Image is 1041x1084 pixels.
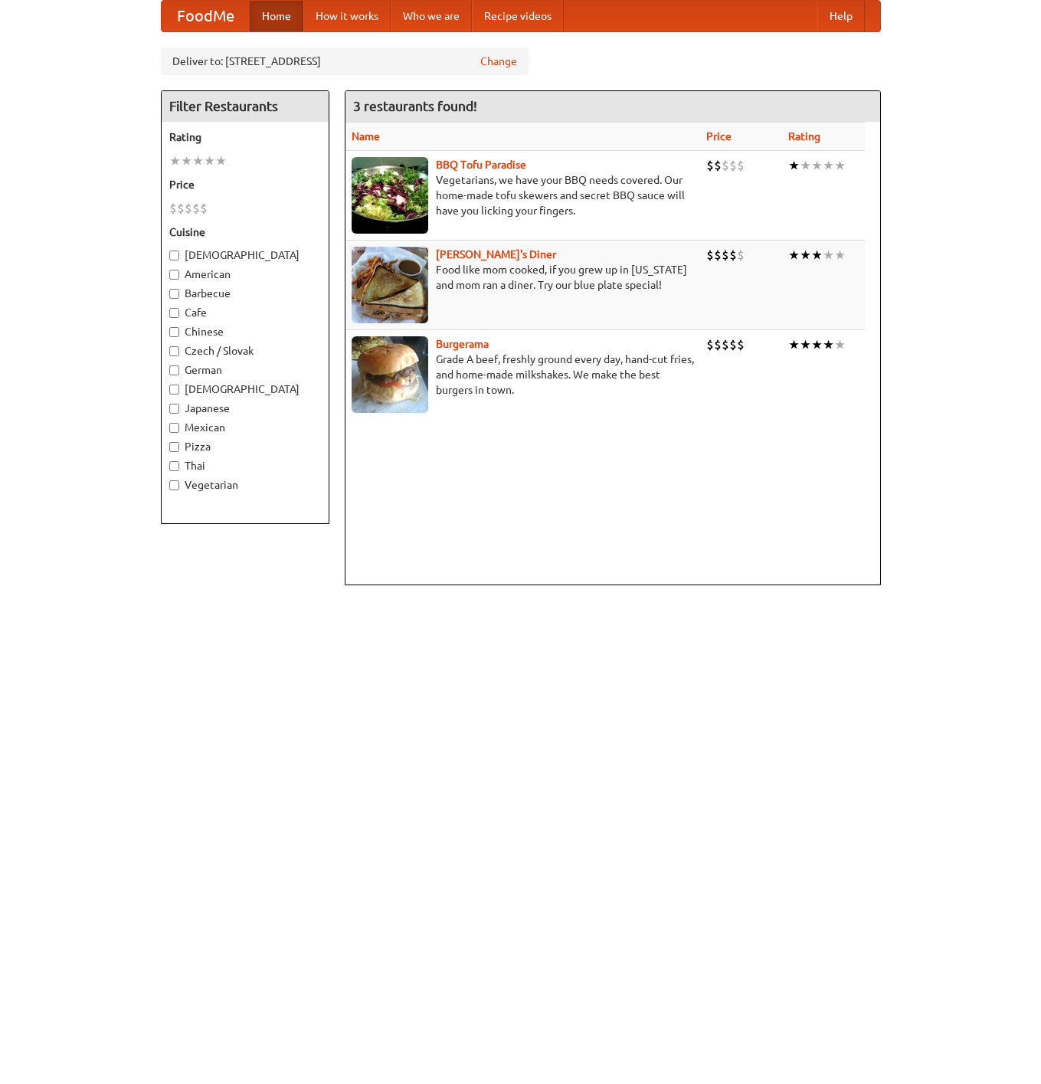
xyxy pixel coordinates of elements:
a: Change [480,54,517,69]
ng-pluralize: 3 restaurants found! [353,99,477,113]
li: $ [737,247,745,264]
li: $ [714,157,722,174]
label: Vegetarian [169,477,321,493]
li: $ [737,157,745,174]
li: ★ [192,152,204,169]
a: How it works [303,1,391,31]
p: Grade A beef, freshly ground every day, hand-cut fries, and home-made milkshakes. We make the bes... [352,352,694,398]
a: FoodMe [162,1,250,31]
li: ★ [811,247,823,264]
label: American [169,267,321,282]
li: $ [737,336,745,353]
li: ★ [800,247,811,264]
a: Price [706,130,732,142]
input: Barbecue [169,289,179,299]
li: $ [177,200,185,217]
li: ★ [834,336,846,353]
li: ★ [823,247,834,264]
input: [DEMOGRAPHIC_DATA] [169,251,179,260]
li: $ [729,247,737,264]
li: ★ [800,336,811,353]
li: $ [722,247,729,264]
label: Japanese [169,401,321,416]
h5: Rating [169,129,321,145]
li: $ [729,157,737,174]
li: $ [200,200,208,217]
li: $ [714,247,722,264]
li: $ [706,157,714,174]
a: Rating [788,130,820,142]
h5: Cuisine [169,224,321,240]
li: $ [714,336,722,353]
input: [DEMOGRAPHIC_DATA] [169,385,179,395]
li: ★ [215,152,227,169]
li: $ [706,247,714,264]
a: Who we are [391,1,472,31]
a: Help [817,1,865,31]
label: [DEMOGRAPHIC_DATA] [169,247,321,263]
p: Vegetarians, we have your BBQ needs covered. Our home-made tofu skewers and secret BBQ sauce will... [352,172,694,218]
li: ★ [811,336,823,353]
div: Deliver to: [STREET_ADDRESS] [161,47,529,75]
li: $ [706,336,714,353]
li: ★ [823,157,834,174]
input: Vegetarian [169,480,179,490]
a: [PERSON_NAME]'s Diner [436,248,556,260]
p: Food like mom cooked, if you grew up in [US_STATE] and mom ran a diner. Try our blue plate special! [352,262,694,293]
a: BBQ Tofu Paradise [436,159,526,171]
h4: Filter Restaurants [162,91,329,122]
li: $ [722,157,729,174]
li: ★ [834,247,846,264]
a: Burgerama [436,338,489,350]
label: Mexican [169,420,321,435]
li: ★ [834,157,846,174]
input: Thai [169,461,179,471]
li: ★ [811,157,823,174]
input: German [169,365,179,375]
li: ★ [204,152,215,169]
input: Japanese [169,404,179,414]
li: $ [185,200,192,217]
li: ★ [800,157,811,174]
li: ★ [823,336,834,353]
label: Barbecue [169,286,321,301]
label: Czech / Slovak [169,343,321,359]
li: ★ [788,336,800,353]
li: $ [722,336,729,353]
label: [DEMOGRAPHIC_DATA] [169,382,321,397]
label: Pizza [169,439,321,454]
li: ★ [788,157,800,174]
input: Chinese [169,327,179,337]
label: Chinese [169,324,321,339]
h5: Price [169,177,321,192]
li: ★ [788,247,800,264]
img: burgerama.jpg [352,336,428,413]
img: sallys.jpg [352,247,428,323]
li: ★ [181,152,192,169]
input: American [169,270,179,280]
input: Mexican [169,423,179,433]
li: $ [192,200,200,217]
input: Cafe [169,308,179,318]
li: $ [729,336,737,353]
img: tofuparadise.jpg [352,157,428,234]
a: Home [250,1,303,31]
label: German [169,362,321,378]
input: Czech / Slovak [169,346,179,356]
label: Cafe [169,305,321,320]
label: Thai [169,458,321,473]
input: Pizza [169,442,179,452]
li: ★ [169,152,181,169]
a: Name [352,130,380,142]
li: $ [169,200,177,217]
a: Recipe videos [472,1,564,31]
